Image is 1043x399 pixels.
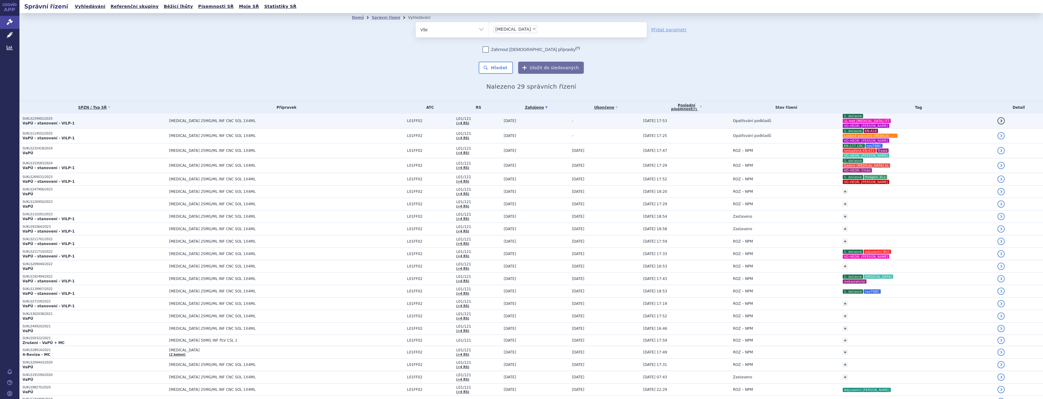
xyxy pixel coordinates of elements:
[73,2,107,11] a: Vyhledávání
[572,202,584,206] span: [DATE]
[997,176,1005,183] a: detail
[22,348,166,352] p: SUKLS28914/2021
[997,147,1005,154] a: detail
[997,300,1005,307] a: detail
[643,326,667,331] span: [DATE] 16:46
[504,252,516,256] span: [DATE]
[456,329,469,332] a: (+4 RS)
[842,189,848,194] a: +
[22,287,166,291] p: SUKLS139907/2022
[407,350,453,354] span: L01FF02
[572,338,584,343] span: [DATE]
[843,275,863,279] i: 1. dočasná
[456,267,469,270] a: (+4 RS)
[733,302,753,306] span: ROZ – NPM
[22,161,166,165] p: SUKLS153583/2024
[504,103,569,112] a: Zahájeno
[842,214,848,219] a: +
[407,214,453,219] span: L01FF02
[643,338,667,343] span: [DATE] 17:59
[408,13,439,22] li: Vyhledávání
[169,338,321,343] span: [MEDICAL_DATA] 50MG INF PLV CSL 1
[842,239,848,244] a: +
[843,254,889,259] i: VO-HEOR: [PERSON_NAME]
[22,373,166,377] p: SUKLS191590/2020
[169,326,321,331] span: [MEDICAL_DATA] 25MG/ML INF CNC SOL 1X4ML
[352,15,364,20] a: Domů
[483,46,580,53] label: Zahrnout [DEMOGRAPHIC_DATA] přípravky
[22,254,75,258] strong: VaPÚ - stanovení - VILP-1
[843,124,889,128] i: VO-HEOR: [PERSON_NAME]
[504,239,516,244] span: [DATE]
[572,177,584,181] span: [DATE]
[997,225,1005,233] a: detail
[997,188,1005,195] a: detail
[504,289,516,293] span: [DATE]
[22,204,33,209] strong: VaPÚ
[22,262,166,266] p: SUKLS209040/2022
[843,180,889,184] i: VO-HEOR: [PERSON_NAME]
[733,350,753,354] span: ROZ – NPM
[169,148,321,153] span: [MEDICAL_DATA] 25MG/ML INF CNC SOL 1X4ML
[456,161,501,165] span: L01/121
[456,117,501,121] span: L01/121
[572,239,584,244] span: [DATE]
[733,252,753,256] span: ROZ – NPM
[504,177,516,181] span: [DATE]
[733,326,753,331] span: ROZ – NPM
[539,25,542,33] input: [MEDICAL_DATA]
[843,175,863,179] i: 1. dočasná
[843,279,866,284] i: metastatický
[22,341,65,345] strong: Zrušení - VaPÚ + MC
[22,192,33,196] strong: VaPÚ
[643,189,667,194] span: [DATE] 18:20
[572,148,584,153] span: [DATE]
[733,227,752,231] span: Zastaveno
[456,151,469,155] a: (+4 RS)
[407,163,453,168] span: L01FF02
[456,324,501,329] span: L01/121
[842,301,848,306] a: +
[22,275,166,279] p: SUKLS192494/2022
[572,214,584,219] span: [DATE]
[518,62,584,74] button: Uložit do sledovaných
[456,121,469,125] a: (+4 RS)
[407,326,453,331] span: L01FF02
[864,129,878,133] i: KN-A18
[407,338,453,343] span: L01FF02
[456,242,469,245] a: (+4 RS)
[843,153,889,158] i: VO-HEOR: [PERSON_NAME]
[997,349,1005,356] a: detail
[843,114,863,118] i: 1. dočasná
[643,375,667,379] span: [DATE] 07:43
[733,148,753,153] span: ROZ – NPM
[22,136,75,140] strong: VaPÚ - stanovení - VILP-1
[643,177,667,181] span: [DATE] 17:52
[22,304,75,308] strong: VaPÚ - stanovení - VILP-1
[169,214,321,219] span: [MEDICAL_DATA] 25MG/ML INF CNC SOL 1X4ML
[22,117,166,121] p: SUKLS234902/2025
[733,277,753,281] span: ROZ – NPM
[504,134,516,138] span: [DATE]
[842,374,848,380] a: +
[643,227,667,231] span: [DATE] 18:58
[643,239,667,244] span: [DATE] 17:59
[643,163,667,168] span: [DATE] 17:29
[169,353,185,356] a: (2 balení)
[22,166,75,170] strong: VaPÚ - stanovení - VILP-1
[876,148,889,153] i: Trvalá
[237,2,261,11] a: Moje SŘ
[997,213,1005,220] a: detail
[997,275,1005,282] a: detail
[504,227,516,231] span: [DATE]
[456,254,469,258] a: (+4 RS)
[843,148,876,153] i: neúspěšná KN-671
[22,103,166,112] a: SPZN / Typ SŘ
[166,101,404,114] th: Přípravek
[456,378,469,381] a: (+4 RS)
[22,292,75,296] strong: VaPÚ - stanovení - VILP-1
[504,375,516,379] span: [DATE]
[997,373,1005,381] a: detail
[692,107,697,111] abbr: (?)
[22,324,166,329] p: SUKLS49920/2021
